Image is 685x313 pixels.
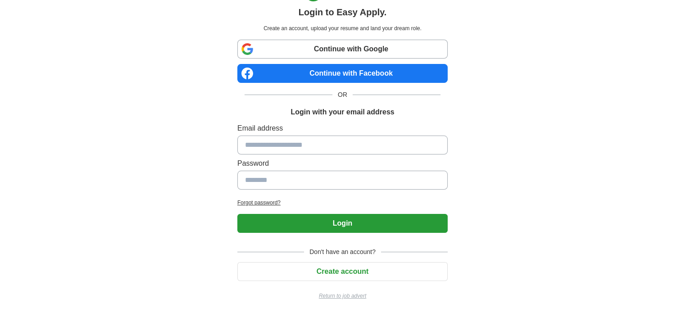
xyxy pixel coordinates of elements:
h1: Login to Easy Apply. [299,5,387,19]
p: Create an account, upload your resume and land your dream role. [239,24,446,32]
a: Continue with Google [237,40,448,59]
a: Forgot password? [237,199,448,207]
label: Password [237,158,448,169]
a: Continue with Facebook [237,64,448,83]
span: Don't have an account? [304,247,381,257]
a: Return to job advert [237,292,448,300]
button: Create account [237,262,448,281]
button: Login [237,214,448,233]
label: Email address [237,123,448,134]
span: OR [332,90,353,100]
a: Create account [237,268,448,275]
h1: Login with your email address [290,107,394,118]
